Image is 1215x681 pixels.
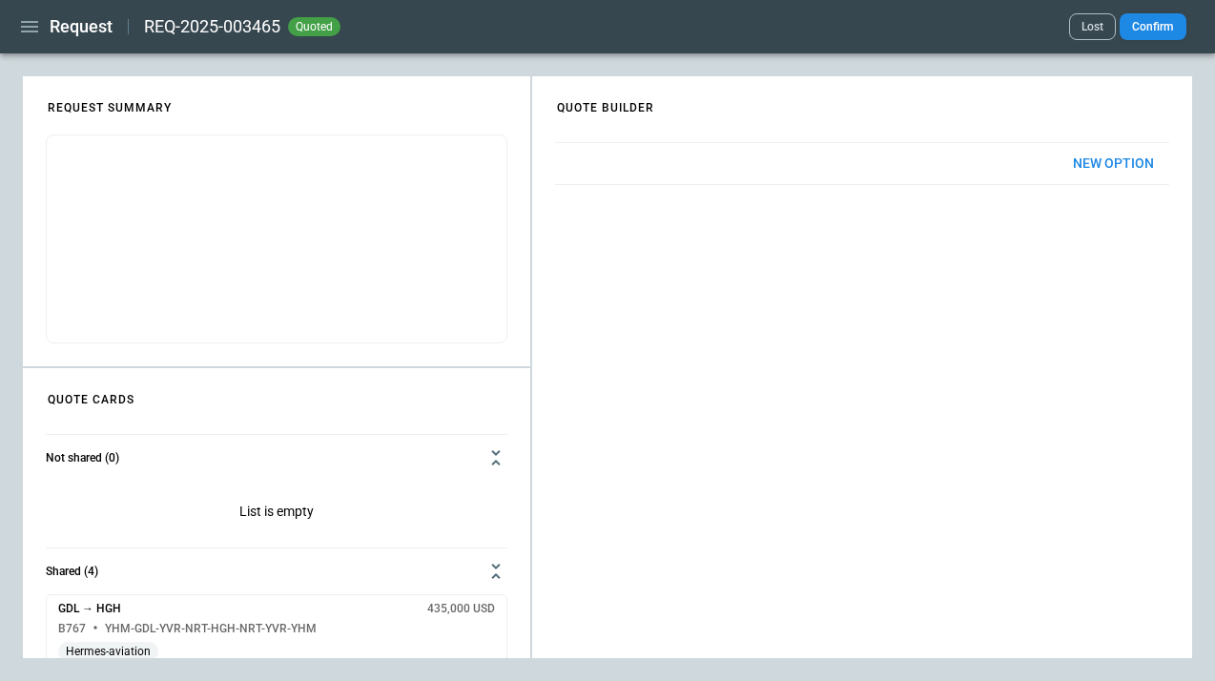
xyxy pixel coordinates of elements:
h6: B767 [58,623,86,635]
button: Lost [1069,13,1116,40]
div: Not shared (0) [46,481,507,547]
h6: 435,000 USD [427,603,495,615]
h6: Not shared (0) [46,452,119,464]
h6: GDL → HGH [58,603,121,615]
h6: Shared (4) [46,566,98,578]
h4: QUOTE CARDS [25,373,157,416]
p: List is empty [46,481,507,547]
span: quoted [292,20,337,33]
h1: Request [50,15,113,38]
button: Not shared (0) [46,435,507,481]
span: Hermes-aviation [58,645,158,659]
h4: REQUEST SUMMARY [25,81,195,124]
button: Confirm [1120,13,1186,40]
button: Shared (4) [46,548,507,594]
h4: QUOTE BUILDER [534,81,677,124]
div: scrollable content [532,127,1192,200]
button: New Option [1058,143,1169,184]
h6: YHM-GDL-YVR-NRT-HGH-NRT-YVR-YHM [105,623,317,635]
h2: REQ-2025-003465 [144,15,280,38]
